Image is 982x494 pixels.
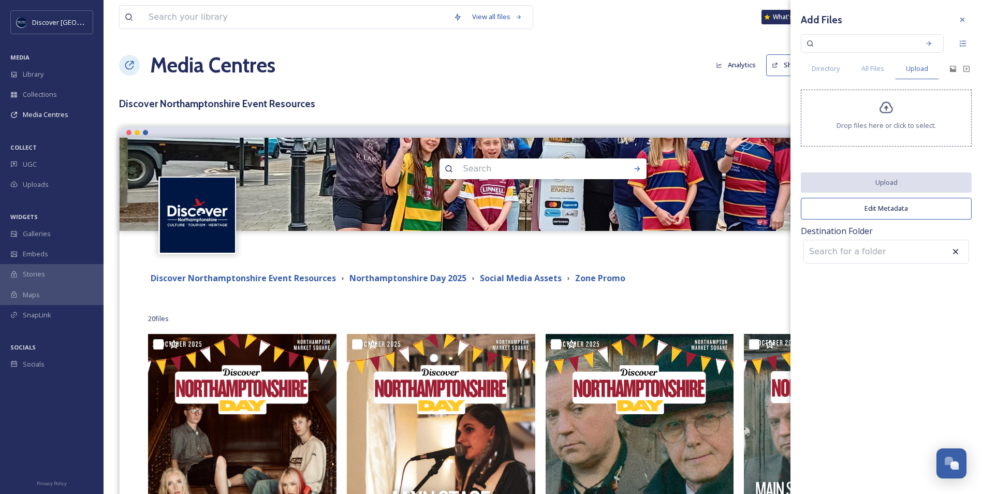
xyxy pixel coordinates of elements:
[761,10,813,24] a: What's New
[17,17,27,27] img: Untitled%20design%20%282%29.png
[23,69,43,79] span: Library
[23,290,40,300] span: Maps
[804,240,918,263] input: Search for a folder
[23,180,49,190] span: Uploads
[467,7,527,27] a: View all files
[23,359,45,369] span: Socials
[23,110,68,120] span: Media Centres
[801,198,972,219] button: Edit Metadata
[10,213,38,221] span: WIDGETS
[861,64,884,74] span: All Files
[10,343,36,351] span: SOCIALS
[37,476,67,489] a: Privacy Policy
[837,121,936,130] span: Drop files here or click to select.
[23,229,51,239] span: Galleries
[23,90,57,99] span: Collections
[150,50,275,81] a: Media Centres
[23,159,37,169] span: UGC
[711,55,761,75] button: Analytics
[148,314,169,324] span: 20 file s
[119,96,966,111] h3: Discover Northamptonshire Event Resources
[23,249,48,259] span: Embeds
[349,272,466,284] strong: Northamptonshire Day 2025
[10,53,30,61] span: MEDIA
[120,138,966,231] img: shared image.jpg
[458,157,600,180] input: Search
[37,480,67,487] span: Privacy Policy
[23,310,51,320] span: SnapLink
[801,12,842,27] h3: Add Files
[575,272,625,284] strong: Zone Promo
[32,17,126,27] span: Discover [GEOGRAPHIC_DATA]
[801,172,972,193] button: Upload
[801,225,972,237] span: Destination Folder
[160,178,235,253] img: Untitled%20design%20%282%29.png
[936,448,966,478] button: Open Chat
[151,272,336,284] strong: Discover Northamptonshire Event Resources
[906,64,928,74] span: Upload
[766,54,808,76] button: Share
[812,64,840,74] span: Directory
[10,143,37,151] span: COLLECT
[480,272,562,284] strong: Social Media Assets
[711,55,766,75] a: Analytics
[23,269,45,279] span: Stories
[143,6,448,28] input: Search your library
